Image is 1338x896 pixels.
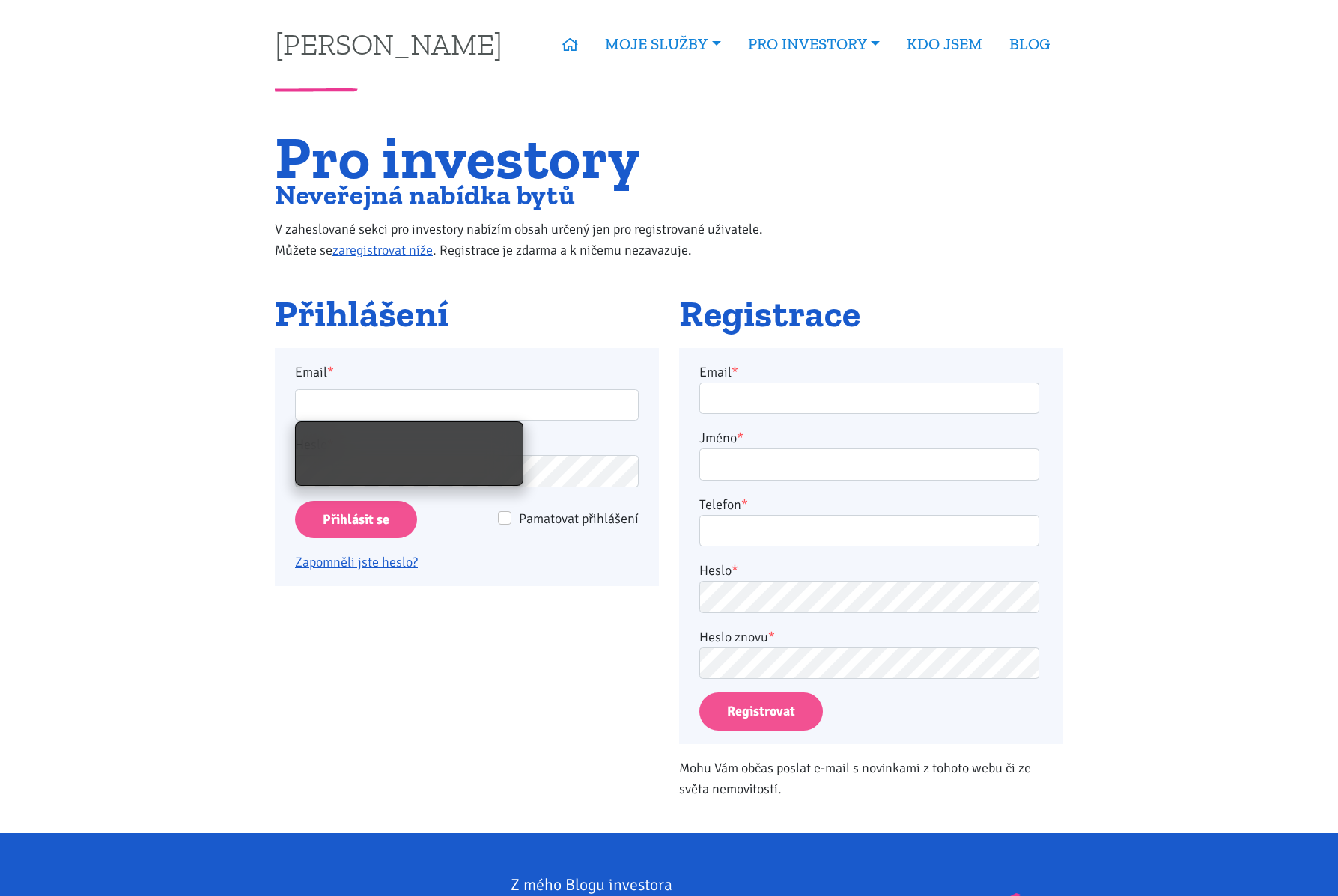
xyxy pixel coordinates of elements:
a: [PERSON_NAME] [275,29,502,58]
label: Email [699,362,738,383]
label: Telefon [699,494,748,515]
h2: Neveřejná nabídka bytů [275,183,794,207]
a: zaregistrovat níže [332,242,433,258]
a: MOJE SLUŽBY [592,27,734,61]
abbr: required [737,430,743,446]
abbr: required [732,364,738,380]
label: Jméno [699,427,743,448]
button: Registrovat [699,692,823,731]
p: Mohu Vám občas poslat e-mail s novinkami z tohoto webu či ze světa nemovitostí. [679,758,1063,799]
a: BLOG [996,27,1063,61]
abbr: required [741,496,748,513]
div: Z mého Blogu investora [511,874,962,895]
label: Email [285,362,649,383]
abbr: required [768,629,775,645]
abbr: required [732,562,738,579]
span: Pamatovat přihlášení [519,511,639,527]
input: Přihlásit se [295,501,417,539]
label: Heslo znovu [699,627,775,647]
p: V zaheslované sekci pro investory nabízím obsah určený jen pro registrované uživatele. Můžete se ... [275,219,794,260]
a: KDO JSEM [893,27,996,61]
h2: Přihlášení [275,294,659,335]
a: Zapomněli jste heslo? [295,554,418,570]
h2: Registrace [679,294,1063,335]
a: PRO INVESTORY [735,27,893,61]
h1: Pro investory [275,132,794,183]
label: Heslo [699,560,738,581]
